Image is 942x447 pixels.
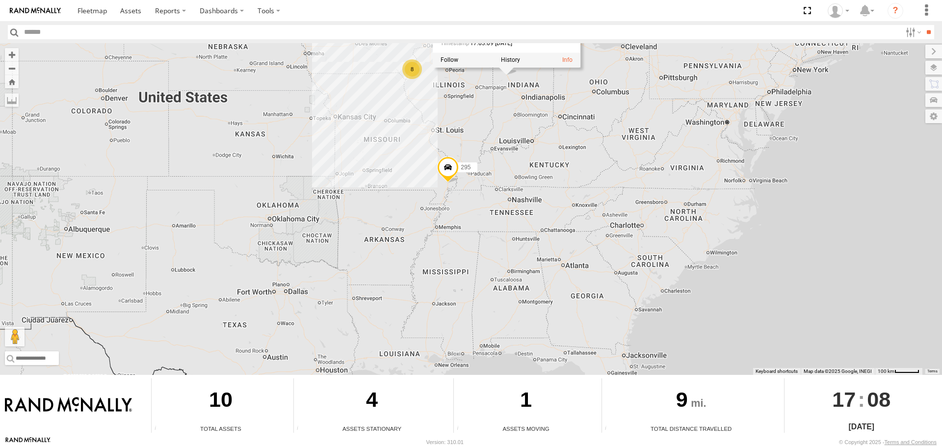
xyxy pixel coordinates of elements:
i: ? [888,3,903,19]
img: Rand McNally [5,397,132,414]
div: Version: 310.01 [426,439,464,445]
div: Total distance travelled by all assets within specified date range and applied filters [602,425,617,433]
label: View Asset History [501,57,520,64]
button: Map Scale: 100 km per 47 pixels [875,368,922,375]
div: Total number of assets current in transit. [454,425,469,433]
div: 8 [402,59,422,79]
label: Map Settings [925,109,942,123]
span: 295 [461,164,471,171]
a: Terms and Conditions [885,439,937,445]
button: Zoom Home [5,75,19,88]
span: 100 km [878,368,894,374]
span: 17 [832,378,856,421]
button: Drag Pegman onto the map to open Street View [5,327,25,346]
div: 1 [454,378,598,424]
button: Keyboard shortcuts [756,368,798,375]
div: Date/time of location update [441,40,553,47]
span: Map data ©2025 Google, INEGI [804,368,872,374]
a: View Asset Details [562,57,573,64]
a: Visit our Website [5,437,51,447]
a: Terms (opens in new tab) [927,369,938,373]
div: 9 [602,378,781,424]
label: Measure [5,93,19,107]
div: Total Distance Travelled [602,424,781,433]
img: rand-logo.svg [10,7,61,14]
div: Assets Stationary [294,424,450,433]
div: Assets Moving [454,424,598,433]
label: Realtime tracking of Asset [441,57,458,64]
label: Search Filter Options [902,25,923,39]
div: Brian Wooldridge [824,3,853,18]
button: Zoom out [5,61,19,75]
div: 4 [294,378,450,424]
span: 08 [867,378,890,421]
div: Total number of Enabled Assets [152,425,166,433]
div: 10 [152,378,290,424]
div: [DATE] [785,421,939,433]
div: © Copyright 2025 - [839,439,937,445]
div: Total Assets [152,424,290,433]
button: Zoom in [5,48,19,61]
div: : [785,378,939,421]
div: Total number of assets current stationary. [294,425,309,433]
